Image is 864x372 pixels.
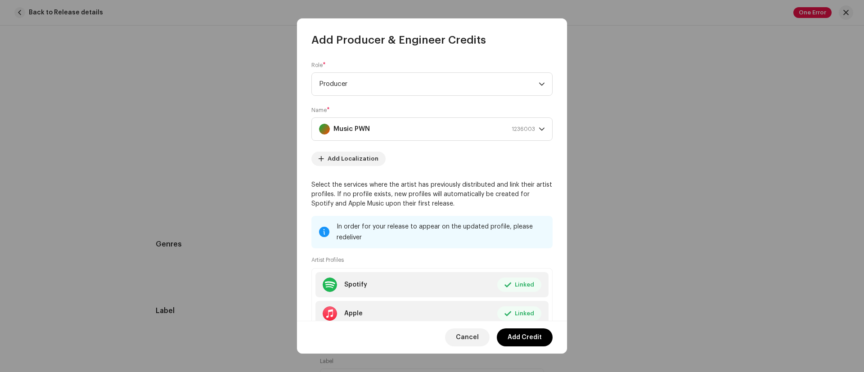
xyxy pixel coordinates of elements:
label: Role [311,62,326,69]
span: Add Producer & Engineer Credits [311,33,486,47]
div: Spotify [344,281,367,288]
div: In order for your release to appear on the updated profile, please redeliver [337,221,545,243]
div: Apple [344,310,363,317]
button: Add Credit [497,328,553,346]
label: Name [311,107,330,114]
span: Music PWN [319,118,539,140]
button: Linked [497,306,541,321]
span: Linked [515,276,534,294]
button: Add Localization [311,152,386,166]
small: Artist Profiles [311,255,344,264]
button: Cancel [445,328,490,346]
div: dropdown trigger [539,118,545,140]
div: dropdown trigger [539,73,545,95]
span: Linked [515,305,534,323]
span: Add Localization [328,150,378,168]
span: 1236003 [512,118,535,140]
strong: Music PWN [333,118,370,140]
p: Select the services where the artist has previously distributed and link their artist profiles. I... [311,180,553,209]
span: Add Credit [508,328,542,346]
span: Cancel [456,328,479,346]
button: Linked [497,278,541,292]
span: Producer [319,73,539,95]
